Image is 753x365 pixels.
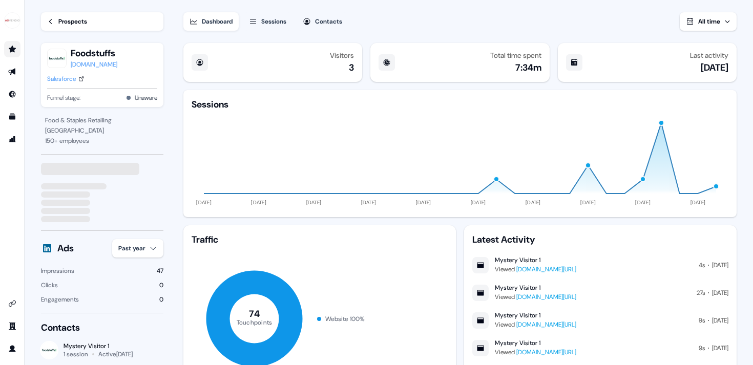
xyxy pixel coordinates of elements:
[349,61,354,74] div: 3
[699,260,705,270] div: 4s
[680,12,737,31] button: All time
[698,17,720,26] span: All time
[325,314,365,324] div: Website 100 %
[297,12,348,31] button: Contacts
[516,293,576,301] a: [DOMAIN_NAME][URL]
[47,93,80,103] span: Funnel stage:
[41,12,163,31] a: Prospects
[701,61,728,74] div: [DATE]
[236,318,272,326] tspan: Touchpoints
[58,16,87,27] div: Prospects
[57,242,74,254] div: Ads
[112,239,163,257] button: Past year
[697,288,705,298] div: 27s
[495,319,576,330] div: Viewed
[495,284,540,292] div: Mystery Visitor 1
[495,256,540,264] div: Mystery Visitor 1
[306,199,321,206] tspan: [DATE]
[4,86,20,102] a: Go to Inbound
[472,233,728,246] div: Latest Activity
[490,51,541,59] div: Total time spent
[4,318,20,334] a: Go to team
[526,199,541,206] tspan: [DATE]
[41,266,74,276] div: Impressions
[516,320,576,329] a: [DOMAIN_NAME][URL]
[471,199,486,206] tspan: [DATE]
[202,16,233,27] div: Dashboard
[712,260,728,270] div: [DATE]
[699,343,705,353] div: 9s
[690,199,705,206] tspan: [DATE]
[261,16,286,27] div: Sessions
[251,199,266,206] tspan: [DATE]
[495,347,576,357] div: Viewed
[4,109,20,125] a: Go to templates
[71,59,117,70] a: [DOMAIN_NAME]
[516,265,576,273] a: [DOMAIN_NAME][URL]
[41,294,79,305] div: Engagements
[315,16,342,27] div: Contacts
[64,342,133,350] div: Mystery Visitor 1
[98,350,133,358] div: Active [DATE]
[690,51,728,59] div: Last activity
[699,315,705,326] div: 9s
[157,266,163,276] div: 47
[47,74,76,84] div: Salesforce
[495,292,576,302] div: Viewed
[196,199,212,206] tspan: [DATE]
[4,41,20,57] a: Go to prospects
[243,12,292,31] button: Sessions
[45,115,159,125] div: Food & Staples Retailing
[249,308,260,320] tspan: 74
[45,125,159,136] div: [GEOGRAPHIC_DATA]
[64,350,88,358] div: 1 session
[4,63,20,80] a: Go to outbound experience
[635,199,651,206] tspan: [DATE]
[516,348,576,356] a: [DOMAIN_NAME][URL]
[4,295,20,312] a: Go to integrations
[4,131,20,147] a: Go to attribution
[192,233,448,246] div: Traffic
[712,315,728,326] div: [DATE]
[41,321,163,334] div: Contacts
[415,199,431,206] tspan: [DATE]
[712,288,728,298] div: [DATE]
[330,51,354,59] div: Visitors
[495,339,540,347] div: Mystery Visitor 1
[361,199,376,206] tspan: [DATE]
[192,98,228,111] div: Sessions
[495,264,576,274] div: Viewed
[47,74,85,84] a: Salesforce
[515,61,541,74] div: 7:34m
[495,311,540,319] div: Mystery Visitor 1
[135,93,157,103] button: Unaware
[4,340,20,357] a: Go to profile
[45,136,159,146] div: 150 + employees
[159,280,163,290] div: 0
[580,199,596,206] tspan: [DATE]
[712,343,728,353] div: [DATE]
[183,12,239,31] button: Dashboard
[159,294,163,305] div: 0
[71,47,117,59] button: Foodstuffs
[41,280,58,290] div: Clicks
